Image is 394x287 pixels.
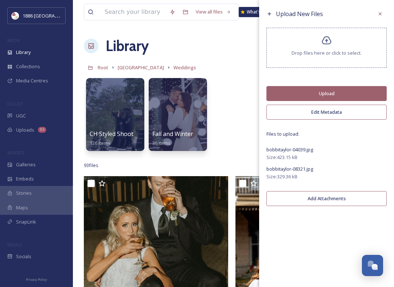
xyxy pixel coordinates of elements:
a: Weddings [173,63,196,72]
span: 93 file s [84,162,98,169]
span: Stories [16,190,32,197]
div: 93 [38,127,46,133]
a: Root [98,63,108,72]
span: Upload New Files [276,10,323,18]
span: CH Styled Shoot & Surprise Proposal [90,130,190,138]
a: Library [106,35,149,57]
button: Edit Metadata [266,105,387,120]
span: Drop files here or click to select. [292,50,362,57]
a: What's New [239,7,275,17]
span: MEDIA [7,38,20,43]
span: COLLECT [7,101,23,106]
span: Size: 329.36 kB [266,173,297,180]
span: SnapLink [16,218,36,225]
span: Embeds [16,175,34,182]
span: 36 items [152,140,171,146]
button: Add Attachments [266,191,387,206]
span: Privacy Policy [26,277,47,282]
span: 1886 [GEOGRAPHIC_DATA] [23,12,80,19]
span: Collections [16,63,40,70]
a: Fall and Winter36 items [152,131,193,146]
span: Fall and Winter [152,130,193,138]
span: UGC [16,112,26,119]
span: Galleries [16,161,36,168]
span: Maps [16,204,28,211]
button: Open Chat [362,255,383,276]
span: SOCIALS [7,242,22,247]
a: [GEOGRAPHIC_DATA] [118,63,164,72]
input: Search your library [101,4,166,20]
span: Library [16,49,31,56]
a: Privacy Policy [26,275,47,283]
span: 126 items [90,140,110,146]
span: Root [98,64,108,71]
span: bobbitaylor-04039.jpg [266,146,313,153]
button: Upload [266,86,387,101]
span: Socials [16,253,31,260]
span: WIDGETS [7,150,24,155]
span: Size: 423.15 kB [266,154,297,161]
span: Media Centres [16,77,48,84]
a: CH Styled Shoot & Surprise Proposal126 items [90,131,190,146]
img: logos.png [12,12,19,19]
span: bobbitaylor-08321.jpg [266,166,313,172]
span: Weddings [173,64,196,71]
a: View all files [192,5,235,19]
span: Uploads [16,127,34,133]
span: Files to upload: [266,131,387,137]
span: [GEOGRAPHIC_DATA] [118,64,164,71]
